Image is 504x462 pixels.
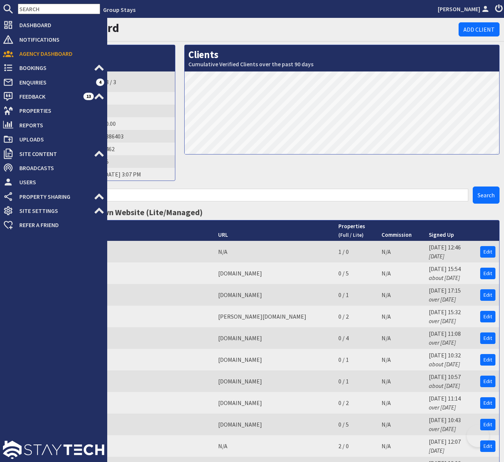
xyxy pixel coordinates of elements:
[425,262,476,284] td: [DATE] 15:54
[438,4,491,13] a: [PERSON_NAME]
[13,34,104,45] span: Notifications
[425,435,476,457] td: [DATE] 12:07
[425,370,476,392] td: [DATE] 10:57
[480,354,495,366] a: Edit
[99,130,175,143] td: 1886403
[3,90,104,102] a: Feedback 13
[335,349,378,370] td: 0 / 1
[3,105,104,117] a: Properties
[13,162,104,174] span: Broadcasts
[429,382,460,389] i: about [DATE]
[335,370,378,392] td: 0 / 1
[338,232,364,238] small: (Full / Lite)
[425,241,476,262] td: [DATE] 12:46
[18,4,100,14] input: SEARCH
[13,76,96,88] span: Enquiries
[473,187,500,204] button: Search
[13,62,94,74] span: Bookings
[480,268,495,279] a: Edit
[13,133,104,145] span: Uploads
[13,19,104,31] span: Dashboard
[13,205,94,217] span: Site Settings
[99,92,175,105] td: 0
[335,306,378,327] td: 0 / 2
[480,289,495,301] a: Edit
[378,392,425,414] td: N/A
[480,376,495,387] a: Edit
[3,441,104,459] img: staytech_l_w-4e588a39d9fa60e82540d7cfac8cfe4b7147e857d3e8dbdfbd41c59d52db0ec4.svg
[425,414,476,435] td: [DATE] 10:43
[429,425,456,433] i: over [DATE]
[378,414,425,435] td: N/A
[185,45,499,71] h2: Clients
[3,191,104,203] a: Property Sharing
[13,148,94,160] span: Site Content
[13,119,104,131] span: Reports
[214,220,335,241] th: URL
[13,219,104,231] span: Refer a Friend
[214,435,335,457] td: N/A
[22,207,500,217] h3: Clients without their own Website (Lite/Managed)
[335,262,378,284] td: 0 / 5
[378,220,425,241] th: Commission
[13,48,104,60] span: Agency Dashboard
[214,392,335,414] td: [DOMAIN_NAME]
[96,79,104,86] span: 4
[429,360,460,368] i: about [DATE]
[3,219,104,231] a: Refer a Friend
[214,284,335,306] td: [DOMAIN_NAME]
[378,241,425,262] td: N/A
[480,419,495,430] a: Edit
[99,105,175,117] td: 0
[425,306,476,327] td: [DATE] 15:32
[480,397,495,409] a: Edit
[3,119,104,131] a: Reports
[335,414,378,435] td: 0 / 5
[425,349,476,370] td: [DATE] 10:32
[3,148,104,160] a: Site Content
[378,284,425,306] td: N/A
[429,296,456,303] i: over [DATE]
[214,327,335,349] td: [DOMAIN_NAME]
[378,349,425,370] td: N/A
[480,332,495,344] a: Edit
[214,241,335,262] td: N/A
[13,191,94,203] span: Property Sharing
[103,6,135,13] a: Group Stays
[214,349,335,370] td: [DOMAIN_NAME]
[478,191,495,199] span: Search
[23,220,214,241] th: Name
[425,284,476,306] td: [DATE] 17:15
[99,155,175,168] td: 95
[429,317,456,325] i: over [DATE]
[13,105,104,117] span: Properties
[335,284,378,306] td: 0 / 1
[425,392,476,414] td: [DATE] 11:14
[429,447,444,454] i: [DATE]
[27,189,468,201] input: Search by business name...
[425,220,476,241] th: Signed Up
[3,19,104,31] a: Dashboard
[480,246,495,258] a: Edit
[467,425,489,447] iframe: Toggle Customer Support
[459,22,500,36] a: Add Client
[429,274,460,281] i: about [DATE]
[335,220,378,241] th: Properties
[214,370,335,392] td: [DOMAIN_NAME]
[378,435,425,457] td: N/A
[3,162,104,174] a: Broadcasts
[429,252,444,260] i: [DATE]
[83,93,94,100] span: 13
[214,414,335,435] td: [DOMAIN_NAME]
[425,327,476,349] td: [DATE] 11:08
[429,404,456,411] i: over [DATE]
[378,306,425,327] td: N/A
[378,262,425,284] td: N/A
[214,306,335,327] td: [PERSON_NAME][DOMAIN_NAME]
[335,241,378,262] td: 1 / 0
[99,71,175,92] td: 38 / 3
[13,90,83,102] span: Feedback
[3,48,104,60] a: Agency Dashboard
[335,435,378,457] td: 2 / 0
[188,61,495,68] small: Cumulative Verified Clients over the past 90 days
